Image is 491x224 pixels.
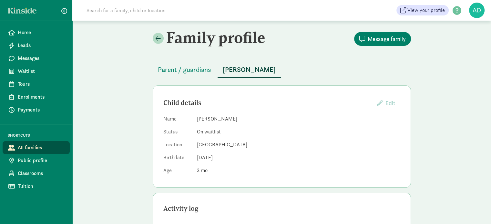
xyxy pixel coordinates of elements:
a: Tours [3,78,70,91]
a: Tuition [3,180,70,193]
span: View your profile [407,6,445,14]
a: [PERSON_NAME] [218,66,281,73]
span: Enrollments [18,93,65,101]
button: [PERSON_NAME] [218,62,281,78]
h2: Family profile [153,28,281,46]
a: Leads [3,39,70,52]
div: Activity log [163,203,400,214]
dt: Name [163,115,192,125]
span: [DATE] [197,154,213,161]
span: Tuition [18,182,65,190]
span: Messages [18,54,65,62]
button: Edit [372,96,400,110]
span: Message family [368,34,406,43]
dt: Location [163,141,192,151]
span: Edit [385,99,395,107]
dt: Status [163,128,192,138]
span: Public profile [18,157,65,164]
dd: [GEOGRAPHIC_DATA] [197,141,400,149]
span: Tours [18,80,65,88]
button: Message family [354,32,411,46]
a: Classrooms [3,167,70,180]
a: Public profile [3,154,70,167]
span: All families [18,144,65,151]
a: Messages [3,52,70,65]
a: Home [3,26,70,39]
span: Parent / guardians [158,64,211,75]
span: Waitlist [18,67,65,75]
a: Enrollments [3,91,70,103]
span: Classrooms [18,170,65,177]
span: Home [18,29,65,36]
span: Leads [18,42,65,49]
button: Parent / guardians [153,62,216,77]
a: Waitlist [3,65,70,78]
dd: [PERSON_NAME] [197,115,400,123]
dd: On waitlist [197,128,400,136]
a: All families [3,141,70,154]
span: 3 [197,167,208,174]
iframe: Chat Widget [459,193,491,224]
dt: Birthdate [163,154,192,164]
div: Child details [163,98,372,108]
a: Payments [3,103,70,116]
input: Search for a family, child or location [83,4,264,17]
a: View your profile [396,5,449,15]
dt: Age [163,167,192,177]
span: Payments [18,106,65,114]
a: Parent / guardians [153,66,216,73]
span: [PERSON_NAME] [223,64,276,75]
